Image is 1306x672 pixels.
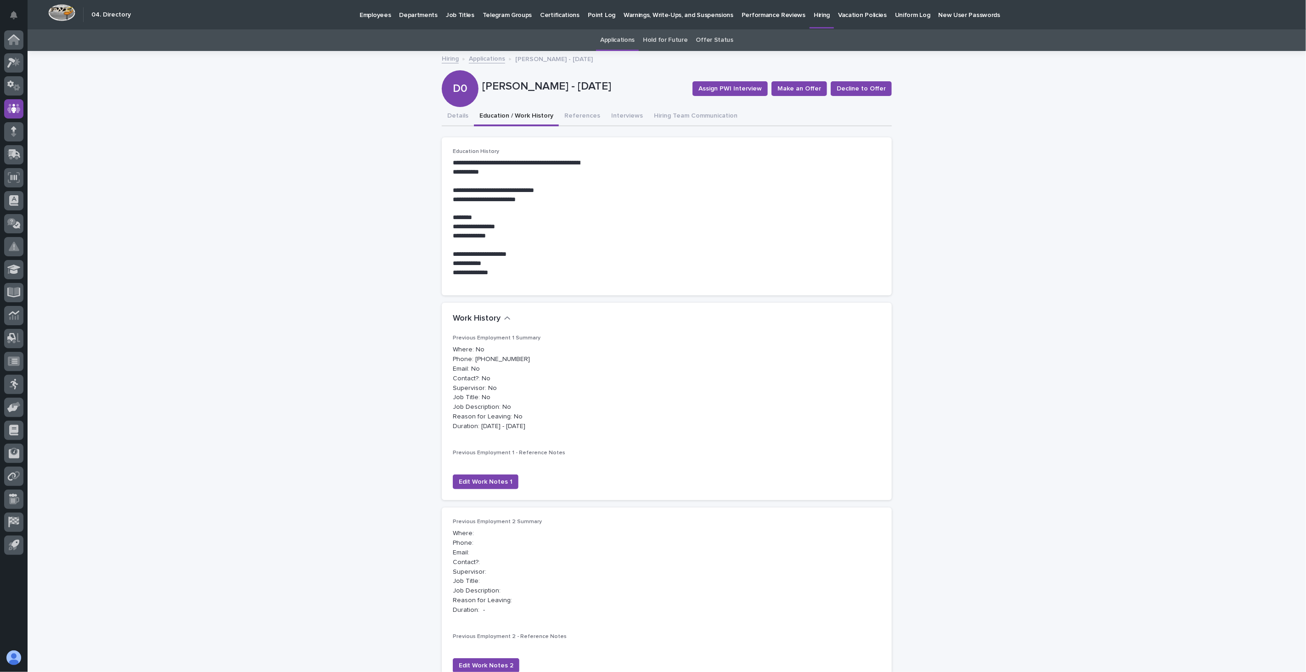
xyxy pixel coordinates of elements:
[696,29,733,51] a: Offer Status
[831,81,892,96] button: Decline to Offer
[837,84,886,93] span: Decline to Offer
[453,314,511,324] button: Work History
[453,314,501,324] h2: Work History
[442,53,459,63] a: Hiring
[453,474,518,489] button: Edit Work Notes 1
[559,107,606,126] button: References
[474,107,559,126] button: Education / Work History
[482,80,685,93] p: [PERSON_NAME] - [DATE]
[453,345,881,431] p: Where: No Phone: [PHONE_NUMBER] Email: No Contact?: No Supervisor: No Job Title: No Job Descripti...
[453,634,567,639] span: Previous Employment 2 - Reference Notes
[453,149,499,154] span: Education History
[771,81,827,96] button: Make an Offer
[453,529,881,615] p: Where: Phone: Email: Contact?: Supervisor: Job Title: Job Description: Reason for Leaving: Durati...
[469,53,505,63] a: Applications
[698,84,762,93] span: Assign PWI Interview
[453,519,542,525] span: Previous Employment 2 Summary
[453,450,565,456] span: Previous Employment 1 - Reference Notes
[648,107,743,126] button: Hiring Team Communication
[48,4,75,21] img: Workspace Logo
[4,6,23,25] button: Notifications
[11,11,23,26] div: Notifications
[459,661,513,670] span: Edit Work Notes 2
[600,29,635,51] a: Applications
[643,29,687,51] a: Hold for Future
[777,84,821,93] span: Make an Offer
[91,11,131,19] h2: 04. Directory
[4,648,23,667] button: users-avatar
[453,335,540,341] span: Previous Employment 1 Summary
[442,45,478,95] div: D0
[459,477,512,486] span: Edit Work Notes 1
[692,81,768,96] button: Assign PWI Interview
[515,53,593,63] p: [PERSON_NAME] - [DATE]
[606,107,648,126] button: Interviews
[442,107,474,126] button: Details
